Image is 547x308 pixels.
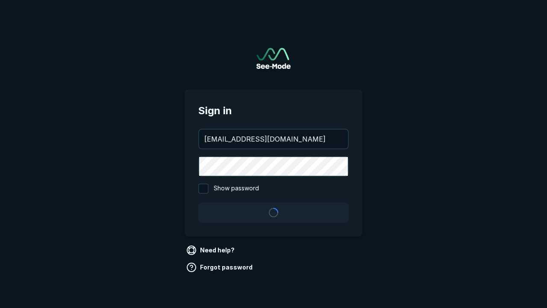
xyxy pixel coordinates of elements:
a: Go to sign in [256,48,291,69]
span: Show password [214,184,259,194]
input: your@email.com [199,130,348,148]
a: Need help? [185,243,238,257]
span: Sign in [198,103,349,118]
img: See-Mode Logo [256,48,291,69]
a: Forgot password [185,261,256,274]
